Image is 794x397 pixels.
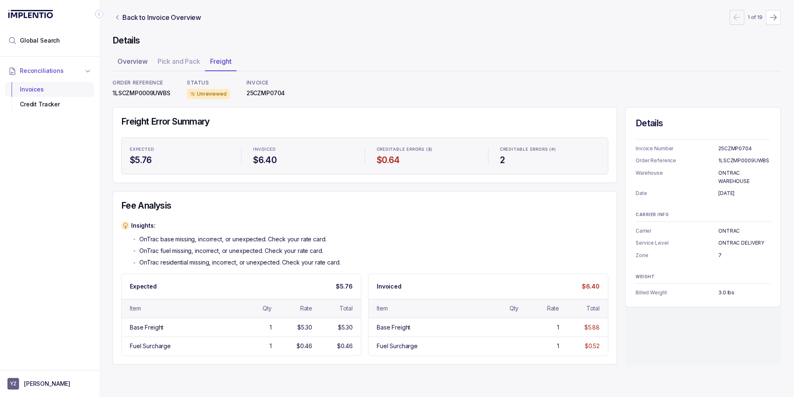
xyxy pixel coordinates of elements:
[122,12,201,22] p: Back to Invoice Overview
[5,80,94,114] div: Reconciliations
[718,189,770,197] p: [DATE]
[297,342,312,350] div: $0.46
[210,56,232,66] p: Freight
[377,323,410,332] div: Base Freight
[112,89,170,97] p: 1LSCZMP0009UWBS
[557,342,559,350] div: 1
[377,304,387,313] div: Item
[377,147,433,152] p: Creditable Errors ($)
[270,342,272,350] div: 1
[718,169,770,185] p: ONTRAC WAREHOUSE
[557,323,559,332] div: 1
[585,342,600,350] div: $0.52
[338,323,353,332] div: $5.30
[636,239,718,247] p: Service Level
[246,79,285,86] p: INVOICE
[636,144,770,197] ul: Information Summary
[337,342,353,350] div: $0.46
[112,12,203,22] a: Link Back to Invoice Overview
[636,169,718,185] p: Warehouse
[500,154,600,166] h4: 2
[246,89,285,97] p: 25CZMP0704
[636,189,718,197] p: Date
[112,35,781,46] h4: Details
[586,304,600,313] div: Total
[130,154,230,166] h4: $5.76
[130,282,157,291] p: Expected
[718,156,770,165] p: 1LSCZMP0009UWBS
[139,247,323,255] p: OnTrac fuel missing, incorrect, or unexpected. Check your rate card.
[263,304,272,313] div: Qty
[24,380,70,388] p: [PERSON_NAME]
[130,147,154,152] p: Expected
[112,79,170,86] p: ORDER REFERENCE
[547,304,559,313] div: Rate
[125,141,234,171] li: Statistic Expected
[139,235,326,243] p: OnTrac base missing, incorrect, or unexpected. Check your rate card.
[253,154,353,166] h4: $6.40
[112,55,781,71] ul: Tab Group
[340,304,353,313] div: Total
[187,79,230,86] p: STATUS
[7,378,19,390] span: User initials
[636,251,718,260] p: Zone
[636,289,770,297] ul: Information Summary
[495,141,605,171] li: Statistic Creditable Errors (#)
[718,251,770,260] p: 7
[377,154,476,166] h4: $0.64
[500,147,556,152] p: Creditable Errors (#)
[718,239,770,247] p: ONTRAC DELIVERY
[12,97,88,112] div: Credit Tracker
[130,342,171,350] div: Fuel Surcharge
[377,282,402,291] p: Invoiced
[336,282,353,291] p: $5.76
[636,156,718,165] p: Order Reference
[509,304,519,313] div: Qty
[718,227,770,235] p: ONTRAC
[748,13,763,22] p: 1 of 19
[582,282,600,291] p: $6.40
[253,147,275,152] p: Invoiced
[636,144,718,153] p: Invoice Number
[112,55,153,71] li: Tab Overview
[718,289,770,297] p: 3.0 lbs
[130,323,163,332] div: Base Freight
[7,378,92,390] button: User initials[PERSON_NAME]
[130,304,141,313] div: Item
[300,304,312,313] div: Rate
[121,116,608,128] h4: Freight Error Summary
[297,323,312,332] div: $5.30
[117,56,148,66] p: Overview
[205,55,237,71] li: Tab Freight
[248,141,358,171] li: Statistic Invoiced
[636,118,770,129] h4: Details
[636,227,718,235] p: Carrier
[94,9,104,19] div: Collapse Icon
[766,10,781,25] button: Next Page
[636,212,770,217] p: CARRIER INFO
[377,342,418,350] div: Fuel Surcharge
[636,274,770,279] p: WEIGHT
[636,289,718,297] p: Billed Weight
[20,67,64,75] span: Reconciliations
[372,141,481,171] li: Statistic Creditable Errors ($)
[187,89,230,99] div: Unreviewed
[636,227,770,260] ul: Information Summary
[121,200,608,212] h4: Fee Analysis
[718,144,770,153] p: 25CZMP0704
[20,36,60,45] span: Global Search
[121,137,608,175] ul: Statistic Highlights
[12,82,88,97] div: Invoices
[131,221,341,230] p: Insights:
[270,323,272,332] div: 1
[5,62,94,80] button: Reconciliations
[139,258,341,267] p: OnTrac residential missing, incorrect, or unexpected. Check your rate card.
[584,323,600,332] div: $5.88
